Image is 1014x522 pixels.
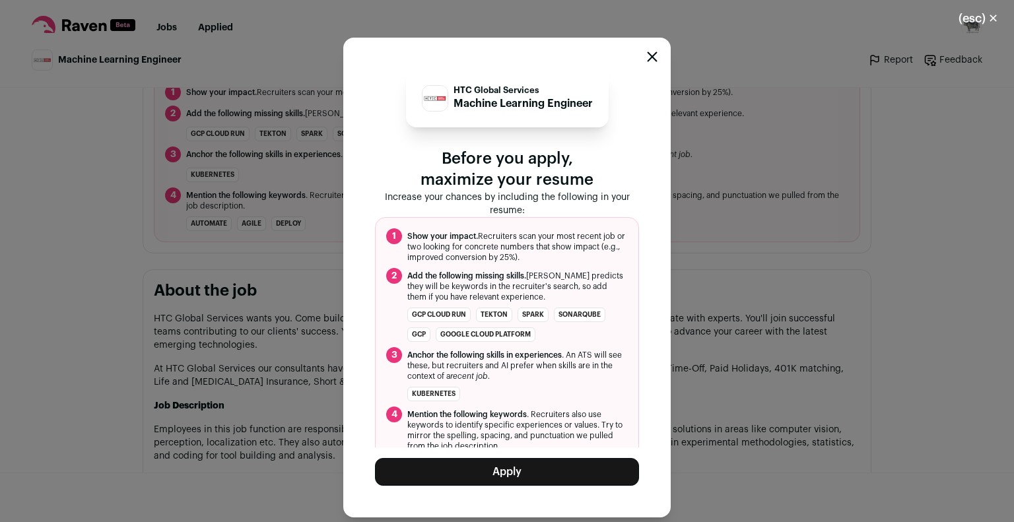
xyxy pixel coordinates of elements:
i: recent job. [450,372,490,380]
button: Close modal [647,51,658,62]
span: Add the following missing skills. [407,272,526,280]
span: 3 [386,347,402,363]
span: . Recruiters also use keywords to identify specific experiences or values. Try to mirror the spel... [407,409,628,451]
span: 4 [386,407,402,422]
button: Apply [375,458,639,486]
p: Increase your chances by including the following in your resume: [375,191,639,217]
span: Anchor the following skills in experiences [407,351,562,359]
p: Machine Learning Engineer [454,96,593,112]
span: Mention the following keywords [407,410,527,418]
img: 5b714257632ac2fcbfcff1a43ab02bcefb26d90596afad38863f49e22a77e90d.jpg [422,86,448,111]
button: Close modal [943,4,1014,33]
li: Kubernetes [407,387,460,401]
li: Tekton [476,308,512,322]
span: [PERSON_NAME] predicts they will be keywords in the recruiter's search, so add them if you have r... [407,271,628,302]
li: Spark [518,308,549,322]
span: 1 [386,228,402,244]
p: Before you apply, maximize your resume [375,148,639,191]
span: Show your impact. [407,232,478,240]
p: HTC Global Services [454,85,593,96]
span: Recruiters scan your most recent job or two looking for concrete numbers that show impact (e.g., ... [407,231,628,263]
span: . An ATS will see these, but recruiters and AI prefer when skills are in the context of a [407,350,628,381]
li: GCP [407,327,430,342]
li: Google Cloud Platform [436,327,535,342]
span: 2 [386,268,402,284]
li: GCP Cloud Run [407,308,471,322]
li: SonarQube [554,308,605,322]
